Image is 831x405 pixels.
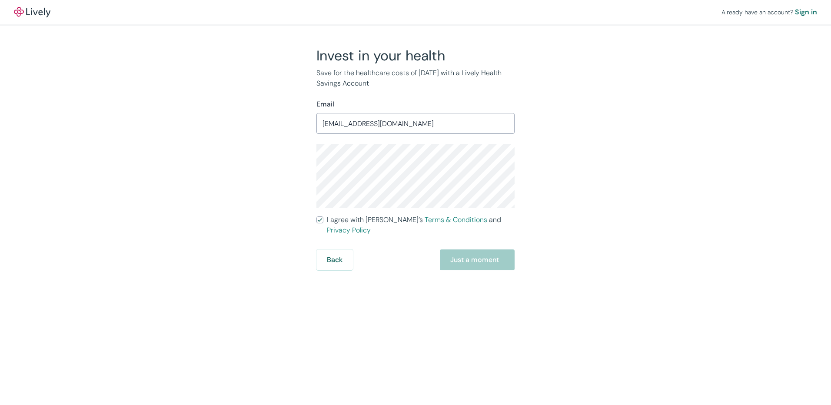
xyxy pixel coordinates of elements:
p: Save for the healthcare costs of [DATE] with a Lively Health Savings Account [316,68,515,89]
h2: Invest in your health [316,47,515,64]
label: Email [316,99,334,110]
div: Already have an account? [721,7,817,17]
button: Back [316,249,353,270]
a: Privacy Policy [327,226,371,235]
span: I agree with [PERSON_NAME]’s and [327,215,515,236]
a: Terms & Conditions [425,215,487,224]
a: Sign in [795,7,817,17]
img: Lively [14,7,50,17]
